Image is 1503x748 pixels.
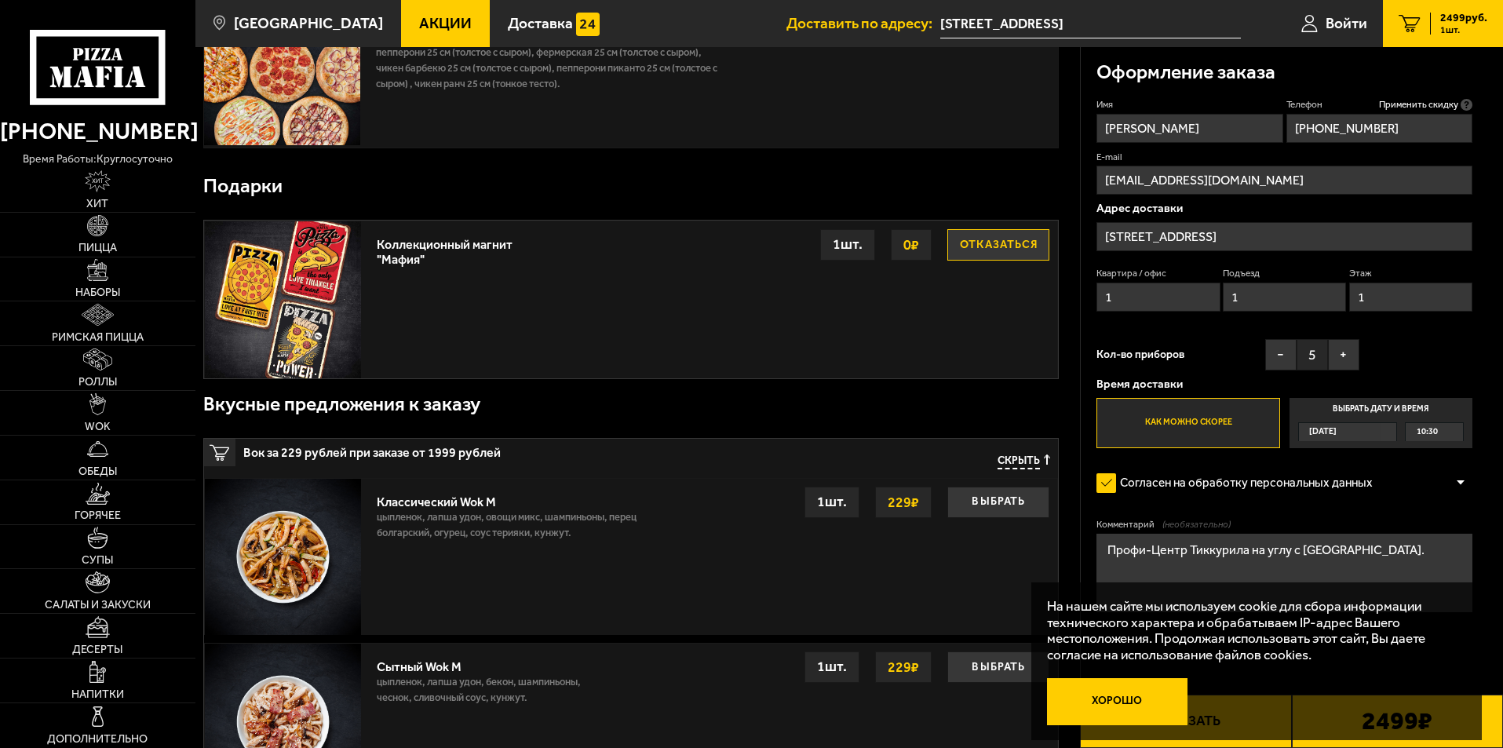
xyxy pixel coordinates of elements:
span: Десерты [72,644,122,655]
a: Классический Wok Mцыпленок, лапша удон, овощи микс, шампиньоны, перец болгарский, огурец, соус те... [204,478,1058,635]
label: Согласен на обработку персональных данных [1096,468,1388,499]
label: Квартира / офис [1096,267,1220,280]
span: 10:30 [1417,423,1438,441]
p: На нашем сайте мы используем cookie для сбора информации технического характера и обрабатываем IP... [1047,598,1457,663]
div: 1 шт. [820,229,875,261]
div: Коллекционный магнит "Мафия" [377,229,523,267]
p: цыпленок, лапша удон, овощи микс, шампиньоны, перец болгарский, огурец, соус терияки, кунжут. [377,509,648,549]
span: Римская пицца [52,332,144,343]
span: Вок за 229 рублей при заказе от 1999 рублей [243,439,756,459]
span: [DATE] [1309,423,1337,441]
label: Выбрать дату и время [1290,398,1472,448]
h3: Подарки [203,177,283,196]
span: Россия, Санкт-Петербург, Люботинский проспект, 2-4Б [940,9,1241,38]
button: Выбрать [947,487,1049,518]
label: Подъезд [1223,267,1346,280]
div: 1 шт. [804,651,859,683]
strong: 0 ₽ [899,230,923,260]
button: Выбрать [947,651,1049,683]
button: − [1265,339,1297,370]
span: Применить скидку [1379,98,1458,111]
span: (необязательно) [1162,518,1231,531]
button: Отказаться [947,229,1049,261]
div: 1 шт. [804,487,859,518]
input: Ваш адрес доставки [940,9,1241,38]
button: Скрыть [998,454,1050,469]
span: 2499 руб. [1440,13,1487,24]
label: Имя [1096,98,1282,111]
span: Доставить по адресу: [786,16,940,31]
div: Сытный Wok M [377,651,610,674]
span: Доставка [508,16,573,31]
button: Хорошо [1047,678,1188,725]
p: цыпленок, лапша удон, бекон, шампиньоны, чеснок, сливочный соус, кунжут. [377,674,610,713]
input: @ [1096,166,1472,195]
label: Как можно скорее [1096,398,1279,448]
span: Обеды [78,466,117,477]
span: 1 шт. [1440,25,1487,35]
span: Дополнительно [47,734,148,745]
strong: 229 ₽ [884,487,923,517]
p: Карбонара 25 см (тонкое тесто), Прошутто Фунги 25 см (тонкое тесто), Пепперони 25 см (толстое с с... [376,29,724,92]
span: 5 [1297,339,1328,370]
span: Войти [1326,16,1367,31]
span: Наборы [75,287,120,298]
span: Напитки [71,689,124,700]
input: Имя [1096,114,1282,143]
span: Горячее [75,510,121,521]
strong: 229 ₽ [884,652,923,682]
span: Хит [86,199,108,210]
p: Время доставки [1096,378,1472,390]
span: Акции [419,16,472,31]
button: + [1328,339,1359,370]
a: Коллекционный магнит "Мафия"Отказаться0₽1шт. [204,221,1058,378]
label: Комментарий [1096,518,1472,531]
span: WOK [85,421,111,432]
h3: Оформление заказа [1096,63,1275,82]
div: Классический Wok M [377,487,648,509]
label: Телефон [1286,98,1472,111]
span: Салаты и закуски [45,600,151,611]
label: Этаж [1349,267,1472,280]
span: Роллы [78,377,117,388]
label: E-mail [1096,151,1472,164]
input: +7 ( [1286,114,1472,143]
h3: Вкусные предложения к заказу [203,395,480,414]
span: Пицца [78,243,117,254]
img: 15daf4d41897b9f0e9f617042186c801.svg [576,13,600,36]
span: Супы [82,555,113,566]
span: [GEOGRAPHIC_DATA] [234,16,383,31]
span: Кол-во приборов [1096,349,1184,360]
p: Адрес доставки [1096,203,1472,214]
span: Скрыть [998,454,1040,469]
